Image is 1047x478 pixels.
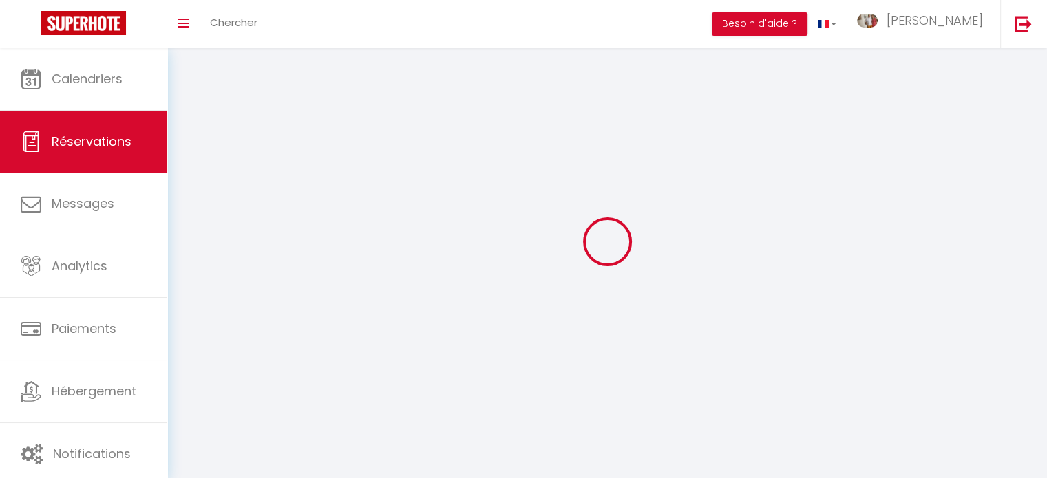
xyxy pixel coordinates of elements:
span: Calendriers [52,70,123,87]
span: Analytics [52,257,107,274]
img: Super Booking [41,11,126,35]
span: Notifications [53,445,131,462]
img: logout [1015,15,1032,32]
span: [PERSON_NAME] [887,12,983,29]
span: Paiements [52,320,116,337]
button: Ouvrir le widget de chat LiveChat [11,6,52,47]
span: Chercher [210,15,257,30]
button: Besoin d'aide ? [712,12,807,36]
span: Réservations [52,133,131,150]
img: ... [857,14,878,28]
span: Hébergement [52,382,136,400]
span: Messages [52,195,114,212]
